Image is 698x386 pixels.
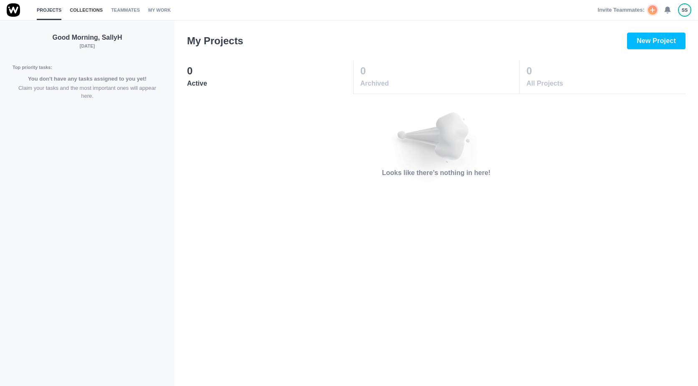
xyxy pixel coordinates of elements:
[187,33,243,48] h3: My Projects
[13,64,162,71] p: Top priority tasks:
[526,63,685,79] p: 0
[187,63,353,79] p: 0
[598,6,645,14] span: Invite Teammates:
[13,33,162,43] p: Good Morning, SallyH
[360,63,519,79] p: 0
[682,7,688,14] span: SS
[187,79,353,89] span: Active
[13,43,162,50] p: [DATE]
[13,84,162,100] p: Claim your tasks and the most important ones will appear here.
[13,75,162,83] p: You don't have any tasks assigned to you yet!
[7,3,20,17] img: winio
[174,168,698,178] p: Looks like there’s nothing in here!
[390,112,482,186] img: No Projects
[526,79,685,89] span: All Projects
[627,33,685,49] button: New Project
[360,79,519,89] span: Archived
